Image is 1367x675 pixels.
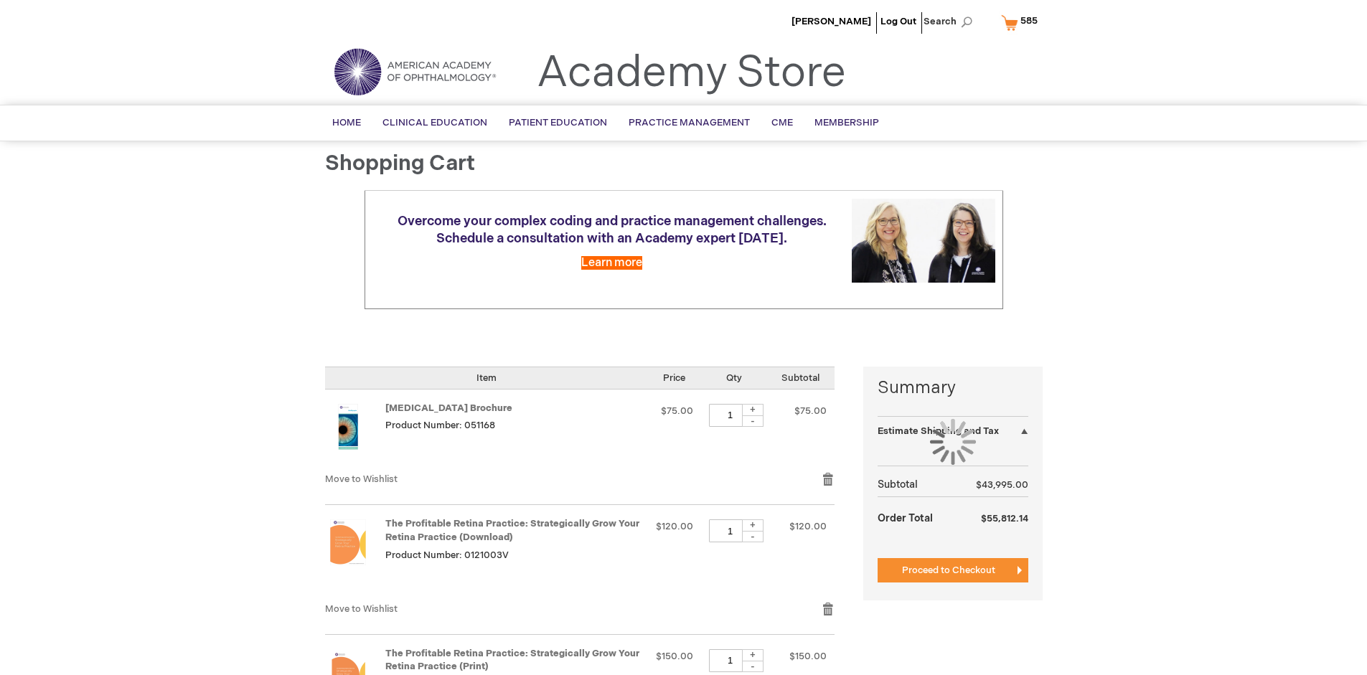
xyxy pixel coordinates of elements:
[509,117,607,128] span: Patient Education
[629,117,750,128] span: Practice Management
[325,473,398,485] a: Move to Wishlist
[726,372,742,384] span: Qty
[742,519,764,532] div: +
[878,425,999,437] strong: Estimate Shipping and Tax
[880,16,916,27] a: Log Out
[385,518,639,543] a: The Profitable Retina Practice: Strategically Grow Your Retina Practice (Download)
[878,376,1028,400] strong: Summary
[902,565,995,576] span: Proceed to Checkout
[385,549,509,561] span: Product Number: 0121003V
[385,648,639,673] a: The Profitable Retina Practice: Strategically Grow Your Retina Practice (Print)
[709,519,752,542] input: Qty
[325,151,475,176] span: Shopping Cart
[709,649,752,672] input: Qty
[789,521,827,532] span: $120.00
[791,16,871,27] a: [PERSON_NAME]
[794,405,827,417] span: $75.00
[398,214,827,246] span: Overcome your complex coding and practice management challenges. Schedule a consultation with an ...
[325,404,385,458] a: Amblyopia Brochure
[325,603,398,615] a: Move to Wishlist
[709,404,752,427] input: Qty
[476,372,497,384] span: Item
[537,47,846,99] a: Academy Store
[924,7,978,36] span: Search
[789,651,827,662] span: $150.00
[742,404,764,416] div: +
[742,531,764,542] div: -
[771,117,793,128] span: CME
[663,372,685,384] span: Price
[656,521,693,532] span: $120.00
[981,513,1028,524] span: $55,812.14
[852,199,995,283] img: Schedule a consultation with an Academy expert today
[661,405,693,417] span: $75.00
[742,649,764,661] div: +
[385,420,495,431] span: Product Number: 051168
[742,415,764,427] div: -
[325,519,371,565] img: The Profitable Retina Practice: Strategically Grow Your Retina Practice (Download)
[656,651,693,662] span: $150.00
[781,372,819,384] span: Subtotal
[930,419,976,465] img: Loading...
[325,404,371,450] img: Amblyopia Brochure
[382,117,487,128] span: Clinical Education
[976,479,1028,491] span: $43,995.00
[332,117,361,128] span: Home
[878,473,953,497] th: Subtotal
[742,661,764,672] div: -
[325,519,385,587] a: The Profitable Retina Practice: Strategically Grow Your Retina Practice (Download)
[878,558,1028,582] button: Proceed to Checkout
[581,256,642,270] a: Learn more
[878,505,933,530] strong: Order Total
[998,10,1047,35] a: 585
[385,402,512,414] a: [MEDICAL_DATA] Brochure
[1020,15,1038,27] span: 585
[814,117,879,128] span: Membership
